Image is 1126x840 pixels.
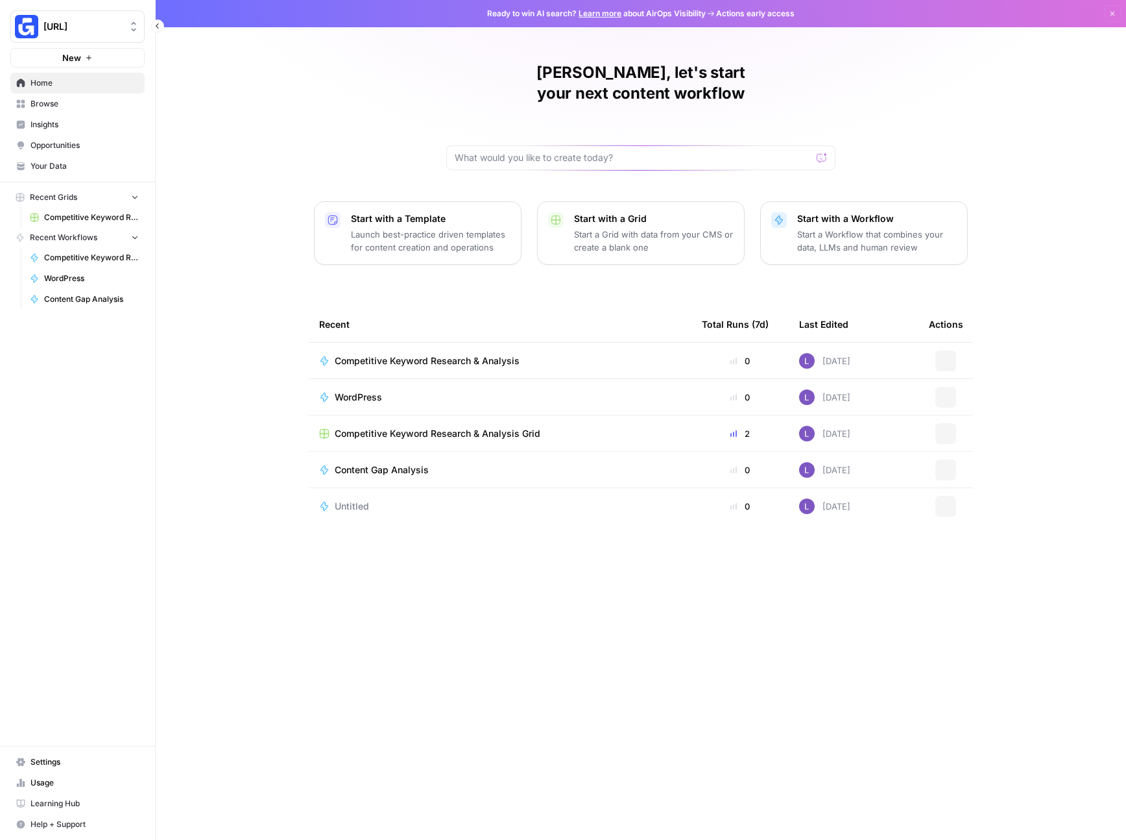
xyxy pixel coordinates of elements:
img: rn7sh892ioif0lo51687sih9ndqw [799,462,815,478]
button: Start with a TemplateLaunch best-practice driven templates for content creation and operations [314,201,521,265]
span: Home [30,77,139,89]
div: 0 [702,500,778,513]
span: WordPress [44,273,139,284]
div: [DATE] [799,499,850,514]
div: [DATE] [799,353,850,369]
span: Competitive Keyword Research & Analysis [44,252,139,264]
a: Home [10,73,145,93]
a: Browse [10,93,145,114]
div: 2 [702,427,778,440]
span: Content Gap Analysis [335,463,429,476]
a: Competitive Keyword Research & Analysis [24,247,145,268]
div: 0 [702,354,778,367]
img: rn7sh892ioif0lo51687sih9ndqw [799,389,815,405]
span: Opportunities [30,140,139,151]
button: Start with a GridStart a Grid with data from your CMS or create a blank one [537,201,745,265]
a: Insights [10,114,145,135]
img: rn7sh892ioif0lo51687sih9ndqw [799,426,815,441]
span: Actions early access [716,8,795,19]
img: Genstore.ai Logo [15,15,38,38]
span: Settings [30,756,139,768]
a: Opportunities [10,135,145,156]
span: Competitive Keyword Research & Analysis [335,354,520,367]
a: WordPress [319,391,681,404]
span: Recent Grids [30,191,77,203]
div: 0 [702,463,778,476]
div: Total Runs (7d) [702,306,769,342]
a: Content Gap Analysis [319,463,681,476]
a: WordPress [24,268,145,289]
button: Workspace: Genstore.ai [10,10,145,43]
span: Usage [30,777,139,789]
p: Start with a Workflow [797,212,957,225]
div: 0 [702,391,778,404]
div: [DATE] [799,389,850,405]
a: Settings [10,752,145,772]
a: Competitive Keyword Research & Analysis [319,354,681,367]
div: Last Edited [799,306,848,342]
span: WordPress [335,391,382,404]
button: Help + Support [10,814,145,835]
a: Learning Hub [10,793,145,814]
button: Recent Workflows [10,228,145,247]
a: Usage [10,772,145,793]
span: Ready to win AI search? about AirOps Visibility [487,8,706,19]
img: rn7sh892ioif0lo51687sih9ndqw [799,499,815,514]
span: Your Data [30,160,139,172]
span: Learning Hub [30,798,139,809]
span: [URL] [43,20,122,33]
img: rn7sh892ioif0lo51687sih9ndqw [799,353,815,369]
div: [DATE] [799,426,850,441]
a: Your Data [10,156,145,177]
input: What would you like to create today? [455,151,811,164]
a: Untitled [319,500,681,513]
a: Competitive Keyword Research & Analysis Grid [24,207,145,228]
div: [DATE] [799,462,850,478]
p: Start with a Grid [574,212,734,225]
button: Start with a WorkflowStart a Workflow that combines your data, LLMs and human review [760,201,968,265]
span: Insights [30,119,139,130]
p: Start a Workflow that combines your data, LLMs and human review [797,228,957,254]
span: Untitled [335,500,369,513]
span: Content Gap Analysis [44,293,139,305]
span: New [62,51,81,64]
p: Launch best-practice driven templates for content creation and operations [351,228,510,254]
p: Start with a Template [351,212,510,225]
a: Learn more [579,8,621,18]
h1: [PERSON_NAME], let's start your next content workflow [446,62,835,104]
span: Competitive Keyword Research & Analysis Grid [335,427,540,440]
a: Content Gap Analysis [24,289,145,310]
p: Start a Grid with data from your CMS or create a blank one [574,228,734,254]
div: Recent [319,306,681,342]
span: Competitive Keyword Research & Analysis Grid [44,212,139,223]
button: New [10,48,145,68]
a: Competitive Keyword Research & Analysis Grid [319,427,681,440]
div: Actions [929,306,963,342]
span: Browse [30,98,139,110]
span: Help + Support [30,819,139,830]
button: Recent Grids [10,188,145,207]
span: Recent Workflows [30,232,97,243]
